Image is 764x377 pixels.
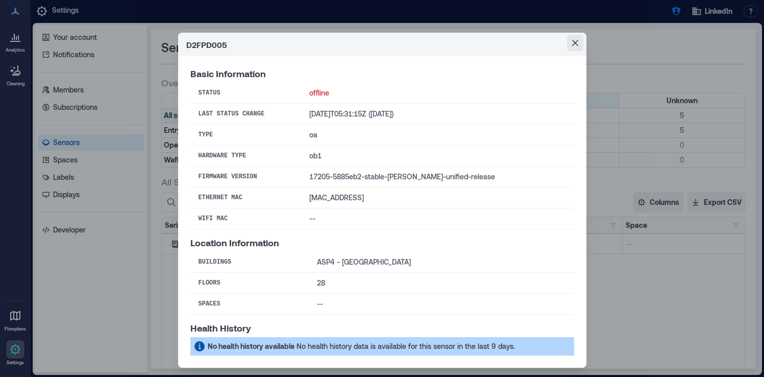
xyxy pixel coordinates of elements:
th: Type [190,125,302,146]
th: Hardware Type [190,146,302,167]
td: [DATE]T05:31:15Z ([DATE]) [301,104,574,125]
th: Firmware Version [190,167,302,187]
td: 28 [309,273,574,294]
div: No health history data is available for this sensor in the last 9 days. [297,340,515,352]
th: Status [190,83,302,104]
header: D2FPD005 [178,33,586,56]
td: oa [301,125,574,146]
p: Location Information [190,238,574,248]
td: -- [309,294,574,315]
td: 17205-5885eb2-stable-[PERSON_NAME]-unified-release [301,167,574,187]
p: Health History [190,323,574,333]
td: -- [301,208,574,229]
th: Spaces [190,294,309,315]
button: Close [567,35,583,51]
td: ob1 [301,146,574,167]
td: offline [301,83,574,104]
div: No health history available [208,340,294,352]
th: Ethernet MAC [190,187,302,208]
p: Basic Information [190,68,574,79]
th: Last Status Change [190,104,302,125]
td: [MAC_ADDRESS] [301,187,574,208]
th: Floors [190,273,309,294]
th: Buildings [190,252,309,273]
th: WiFi MAC [190,208,302,229]
td: ASP4 - [GEOGRAPHIC_DATA] [309,252,574,273]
